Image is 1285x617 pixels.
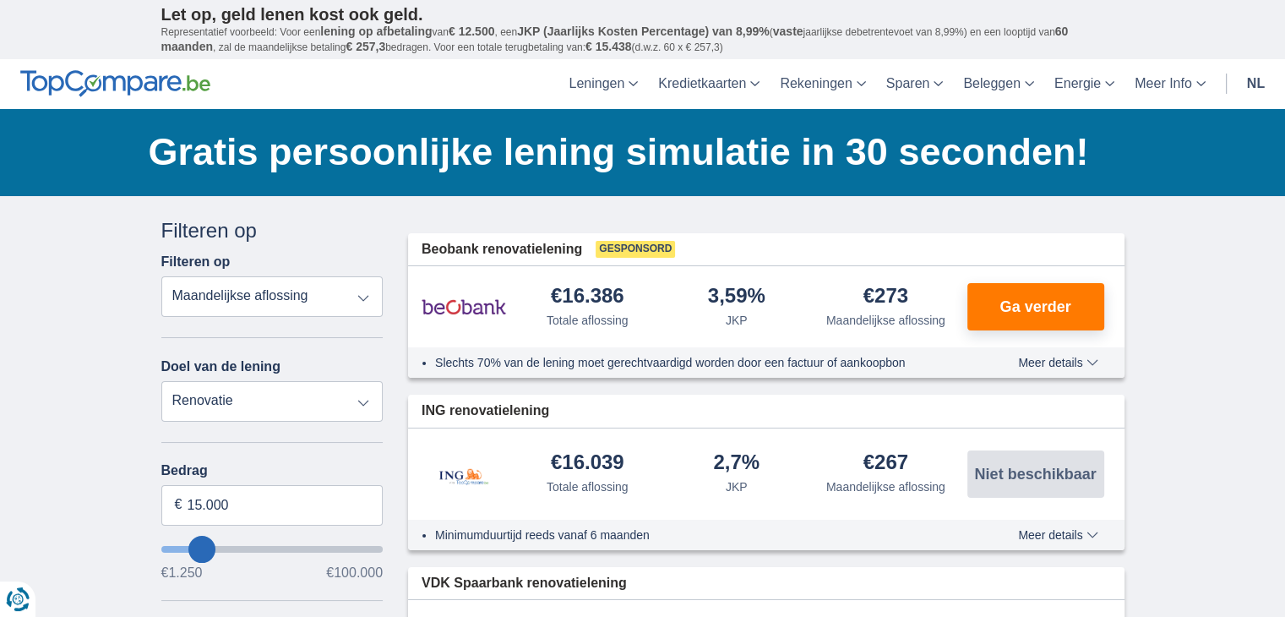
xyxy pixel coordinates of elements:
p: Representatief voorbeeld: Voor een van , een ( jaarlijkse debetrentevoet van 8,99%) en een loopti... [161,25,1124,55]
span: € [175,495,182,515]
div: €16.039 [551,452,624,475]
a: Kredietkaarten [648,59,770,109]
span: VDK Spaarbank renovatielening [422,574,627,593]
div: 2,7% [713,452,760,475]
span: € 15.438 [585,40,632,53]
label: Doel van de lening [161,359,280,374]
input: wantToBorrow [161,546,384,553]
span: Gesponsord [596,241,675,258]
div: JKP [726,312,748,329]
a: Sparen [876,59,954,109]
span: Niet beschikbaar [974,467,1096,482]
li: Slechts 70% van de lening moet gerechtvaardigd worden door een factuur of aankoopbon [435,354,956,371]
a: Rekeningen [770,59,875,109]
button: Ga verder [967,283,1104,330]
div: €273 [863,286,908,308]
a: nl [1237,59,1275,109]
img: product.pl.alt ING [422,445,506,502]
div: Totale aflossing [547,312,629,329]
span: JKP (Jaarlijks Kosten Percentage) van 8,99% [517,25,770,38]
span: vaste [773,25,803,38]
div: Filteren op [161,216,384,245]
span: €1.250 [161,566,203,580]
p: Let op, geld lenen kost ook geld. [161,4,1124,25]
a: Leningen [558,59,648,109]
span: € 12.500 [449,25,495,38]
a: Beleggen [953,59,1044,109]
div: JKP [726,478,748,495]
img: product.pl.alt Beobank [422,286,506,328]
div: €16.386 [551,286,624,308]
span: Ga verder [999,299,1070,314]
span: 60 maanden [161,25,1069,53]
span: €100.000 [326,566,383,580]
label: Bedrag [161,463,384,478]
img: TopCompare [20,70,210,97]
div: €267 [863,452,908,475]
span: Meer details [1018,529,1097,541]
div: Maandelijkse aflossing [826,478,945,495]
span: Meer details [1018,357,1097,369]
button: Niet beschikbaar [967,450,1104,498]
span: lening op afbetaling [320,25,432,38]
span: Beobank renovatielening [422,240,582,259]
li: Minimumduurtijd reeds vanaf 6 maanden [435,527,956,543]
span: € 257,3 [346,40,385,53]
a: Meer Info [1124,59,1216,109]
label: Filteren op [161,254,231,270]
button: Meer details [1005,528,1110,542]
span: ING renovatielening [422,401,549,421]
div: Maandelijkse aflossing [826,312,945,329]
a: Energie [1044,59,1124,109]
div: 3,59% [708,286,765,308]
div: Totale aflossing [547,478,629,495]
h1: Gratis persoonlijke lening simulatie in 30 seconden! [149,126,1124,178]
button: Meer details [1005,356,1110,369]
